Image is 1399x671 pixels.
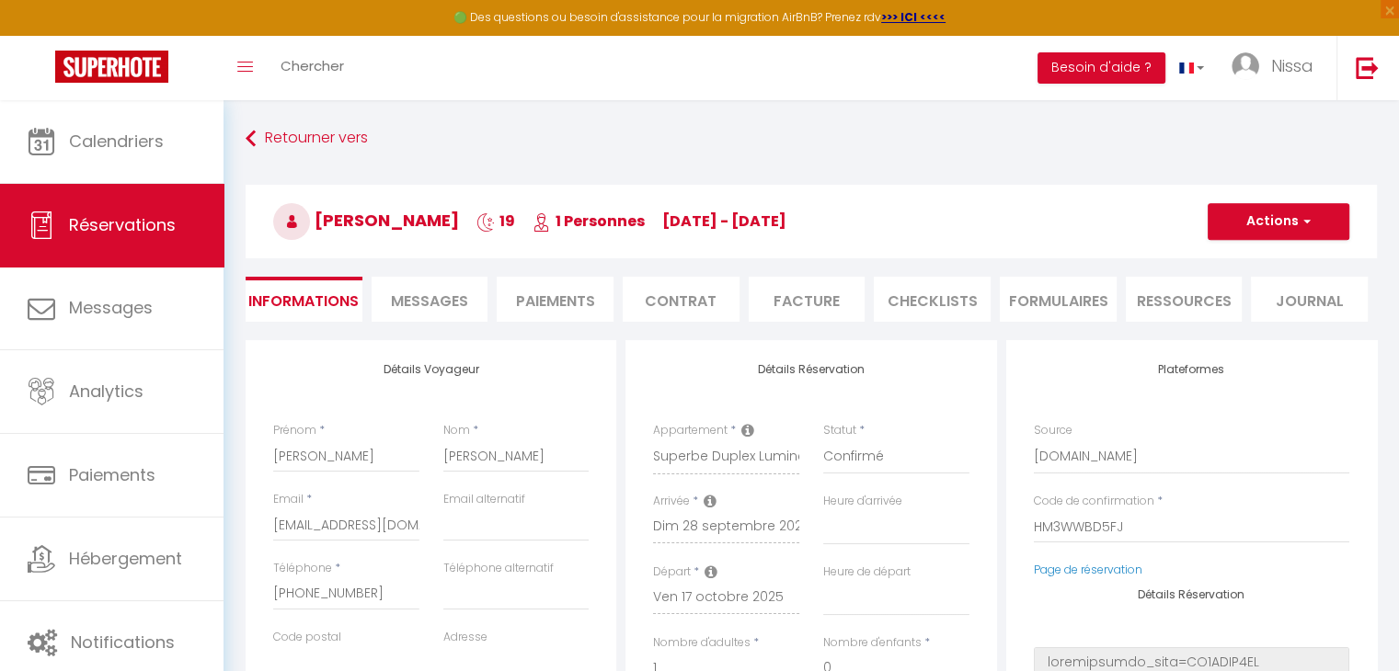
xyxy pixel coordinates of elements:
[1271,54,1313,77] span: Nissa
[653,634,751,652] label: Nombre d'adultes
[1034,562,1142,577] a: Page de réservation
[71,631,175,654] span: Notifications
[1034,363,1349,376] h4: Plateformes
[69,380,143,403] span: Analytics
[273,209,459,232] span: [PERSON_NAME]
[1126,277,1243,322] li: Ressources
[273,560,332,577] label: Téléphone
[823,563,911,581] label: Heure de départ
[273,491,304,508] label: Email
[69,463,155,486] span: Paiements
[55,51,168,83] img: Super Booking
[662,210,786,232] span: [DATE] - [DATE]
[1038,52,1165,84] button: Besoin d'aide ?
[653,363,969,376] h4: Détails Réservation
[1251,277,1368,322] li: Journal
[1034,422,1072,439] label: Source
[1034,588,1349,601] h4: Détails Réservation
[69,296,153,319] span: Messages
[823,634,922,652] label: Nombre d'enfants
[823,422,856,439] label: Statut
[1208,203,1349,240] button: Actions
[69,547,182,570] span: Hébergement
[749,277,866,322] li: Facture
[476,210,515,232] span: 19
[69,213,176,236] span: Réservations
[1356,56,1379,79] img: logout
[1000,277,1117,322] li: FORMULAIRES
[391,290,468,312] span: Messages
[267,36,358,100] a: Chercher
[443,629,487,646] label: Adresse
[273,629,341,646] label: Code postal
[1232,52,1259,80] img: ...
[246,277,362,322] li: Informations
[281,56,344,75] span: Chercher
[1218,36,1336,100] a: ... Nissa
[273,422,316,439] label: Prénom
[653,563,691,581] label: Départ
[881,9,946,25] a: >>> ICI <<<<
[246,122,1377,155] a: Retourner vers
[497,277,613,322] li: Paiements
[653,422,728,439] label: Appartement
[533,210,645,232] span: 1 Personnes
[874,277,991,322] li: CHECKLISTS
[623,277,740,322] li: Contrat
[653,493,690,510] label: Arrivée
[823,493,902,510] label: Heure d'arrivée
[1034,493,1154,510] label: Code de confirmation
[443,422,470,439] label: Nom
[273,363,589,376] h4: Détails Voyageur
[443,560,554,577] label: Téléphone alternatif
[443,491,525,508] label: Email alternatif
[69,130,164,153] span: Calendriers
